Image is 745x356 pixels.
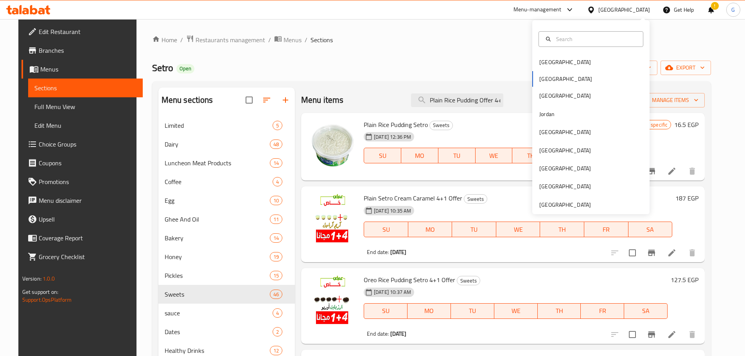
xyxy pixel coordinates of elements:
div: Jordan [539,110,555,118]
div: Dairy [165,140,270,149]
button: TU [452,222,496,237]
span: Sort sections [257,91,276,109]
a: Branches [22,41,143,60]
b: [DATE] [390,329,407,339]
a: Coupons [22,154,143,172]
span: Setro [152,59,173,77]
button: WE [496,222,540,237]
a: Edit Menu [28,116,143,135]
a: Upsell [22,210,143,229]
span: WE [497,305,535,317]
a: Menu disclaimer [22,191,143,210]
div: items [270,252,282,261]
span: Branch specific [630,121,671,129]
a: Edit menu item [667,330,677,339]
span: TH [543,224,581,235]
button: MO [401,148,438,163]
span: 48 [270,141,282,148]
span: [DATE] 10:35 AM [371,207,414,215]
span: Dates [165,327,273,336]
span: Edit Menu [34,121,136,130]
div: Sweets46 [158,285,295,304]
span: 14 [270,159,282,167]
span: Menus [40,64,136,74]
div: Sweets [165,290,270,299]
button: TH [538,303,581,319]
span: 2 [273,328,282,336]
div: Coffee4 [158,172,295,191]
span: Coverage Report [39,233,136,243]
li: / [305,35,307,45]
div: [GEOGRAPHIC_DATA] [539,200,591,209]
a: Menus [274,35,302,45]
span: Sweets [430,121,452,130]
div: Sweets [464,194,487,204]
div: items [270,196,282,205]
span: 1.0.0 [43,274,55,284]
a: Full Menu View [28,97,143,116]
span: Menus [284,35,302,45]
div: items [270,346,282,355]
span: TH [541,305,578,317]
span: TU [442,150,472,161]
span: SA [627,305,664,317]
a: Choice Groups [22,135,143,154]
span: SA [632,224,670,235]
span: 10 [270,197,282,204]
span: Egg [165,196,270,205]
span: Menu disclaimer [39,196,136,205]
div: Limited [165,121,273,130]
img: Plain Rice Pudding Setro [307,119,357,169]
div: Egg10 [158,191,295,210]
span: Restaurants management [196,35,265,45]
a: Home [152,35,177,45]
a: Grocery Checklist [22,247,143,266]
span: TU [455,224,493,235]
h6: 16.5 EGP [674,119,698,130]
span: Select all sections [241,92,257,108]
div: Honey19 [158,247,295,266]
span: 14 [270,234,282,242]
span: Grocery Checklist [39,252,136,261]
div: Limited5 [158,116,295,135]
span: import [614,63,651,73]
div: [GEOGRAPHIC_DATA] [539,146,591,155]
button: export [661,61,711,75]
span: WE [499,224,537,235]
span: SU [367,150,398,161]
div: [GEOGRAPHIC_DATA] [539,58,591,66]
span: FR [584,305,621,317]
span: 5 [273,122,282,129]
div: Bakery14 [158,229,295,247]
span: Select to update [624,245,641,261]
span: Manage items [643,95,698,105]
h6: 127.5 EGP [671,274,698,285]
div: items [270,158,282,168]
span: TU [454,305,491,317]
button: Manage items [636,93,705,107]
span: 15 [270,272,282,279]
div: items [273,121,282,130]
span: SU [367,305,404,317]
span: Ghee And Oil [165,215,270,224]
li: / [180,35,183,45]
div: [GEOGRAPHIC_DATA] [598,5,650,14]
button: MO [408,303,451,319]
div: items [273,327,282,336]
div: items [273,177,282,186]
span: MO [411,224,449,235]
span: Get support on: [22,287,58,297]
span: Coffee [165,177,273,186]
span: Bakery [165,233,270,243]
div: Ghee And Oil11 [158,210,295,229]
span: 46 [270,291,282,298]
button: TH [540,222,584,237]
div: Sweets [457,276,480,285]
a: Menus [22,60,143,79]
img: Oreo Rice Pudding Setro 4+1 Offer [307,274,357,324]
button: delete [683,325,702,344]
button: WE [476,148,513,163]
div: sauce4 [158,304,295,322]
